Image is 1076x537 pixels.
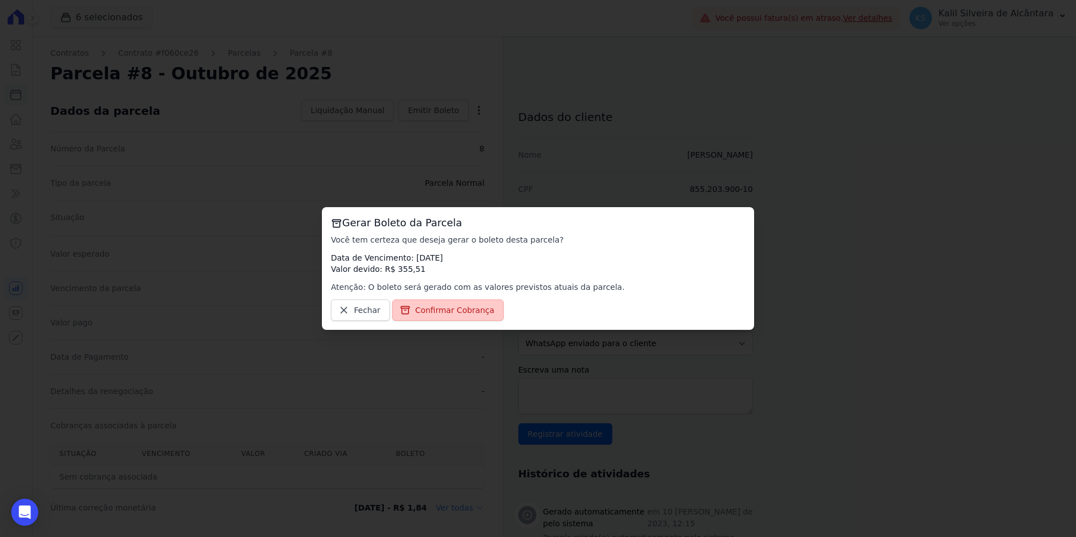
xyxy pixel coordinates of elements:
[11,499,38,526] div: Open Intercom Messenger
[354,305,380,316] span: Fechar
[331,281,745,293] p: Atenção: O boleto será gerado com as valores previstos atuais da parcela.
[331,234,745,245] p: Você tem certeza que deseja gerar o boleto desta parcela?
[392,299,504,321] a: Confirmar Cobrança
[331,252,745,275] p: Data de Vencimento: [DATE] Valor devido: R$ 355,51
[331,299,390,321] a: Fechar
[415,305,495,316] span: Confirmar Cobrança
[331,216,745,230] h3: Gerar Boleto da Parcela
